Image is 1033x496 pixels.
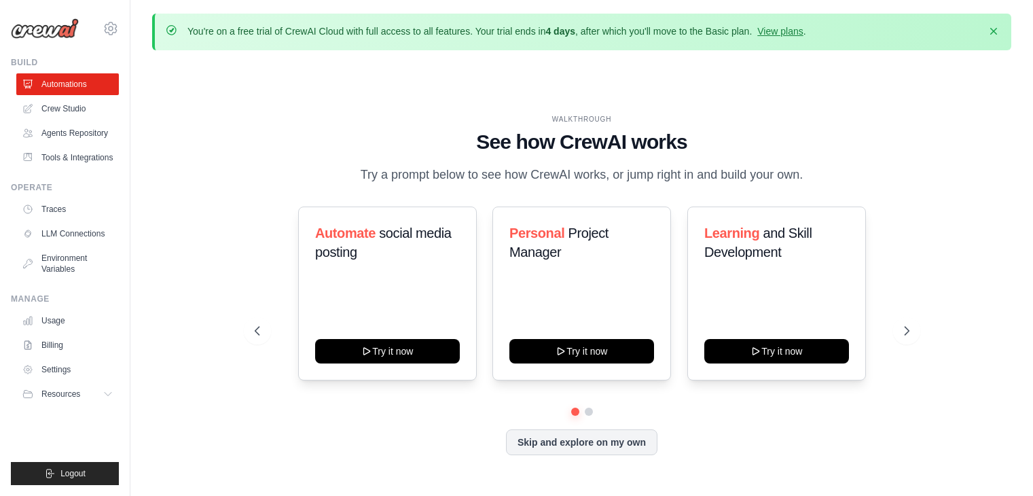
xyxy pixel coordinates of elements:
[11,57,119,68] div: Build
[16,73,119,95] a: Automations
[11,462,119,485] button: Logout
[509,226,564,241] span: Personal
[315,226,376,241] span: Automate
[757,26,803,37] a: View plans
[11,18,79,39] img: Logo
[965,431,1033,496] iframe: Chat Widget
[16,334,119,356] a: Billing
[509,339,654,364] button: Try it now
[11,294,119,304] div: Manage
[16,198,119,220] a: Traces
[16,147,119,169] a: Tools & Integrations
[704,226,812,260] span: and Skill Development
[704,226,759,241] span: Learning
[11,182,119,193] div: Operate
[16,223,119,245] a: LLM Connections
[16,98,119,120] a: Crew Studio
[315,226,452,260] span: social media posting
[255,130,909,154] h1: See how CrewAI works
[16,310,119,332] a: Usage
[41,389,80,400] span: Resources
[506,429,657,455] button: Skip and explore on my own
[16,359,119,380] a: Settings
[255,114,909,124] div: WALKTHROUGH
[704,339,849,364] button: Try it now
[545,26,575,37] strong: 4 days
[16,383,119,405] button: Resources
[354,165,810,185] p: Try a prompt below to see how CrewAI works, or jump right in and build your own.
[16,122,119,144] a: Agents Repository
[315,339,460,364] button: Try it now
[187,24,806,38] p: You're on a free trial of CrewAI Cloud with full access to all features. Your trial ends in , aft...
[60,468,86,479] span: Logout
[16,247,119,280] a: Environment Variables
